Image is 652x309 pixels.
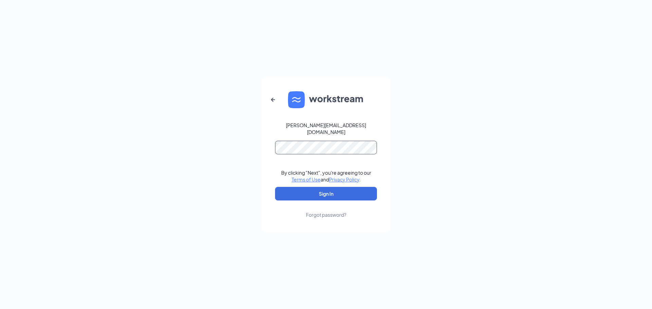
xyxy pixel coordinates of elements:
div: By clicking "Next", you're agreeing to our and . [281,169,371,183]
div: Forgot password? [306,211,346,218]
button: Sign In [275,187,377,200]
svg: ArrowLeftNew [269,96,277,104]
img: WS logo and Workstream text [288,91,364,108]
a: Privacy Policy [329,176,359,182]
button: ArrowLeftNew [265,92,281,108]
a: Forgot password? [306,200,346,218]
div: [PERSON_NAME][EMAIL_ADDRESS][DOMAIN_NAME] [275,122,377,135]
a: Terms of Use [292,176,321,182]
